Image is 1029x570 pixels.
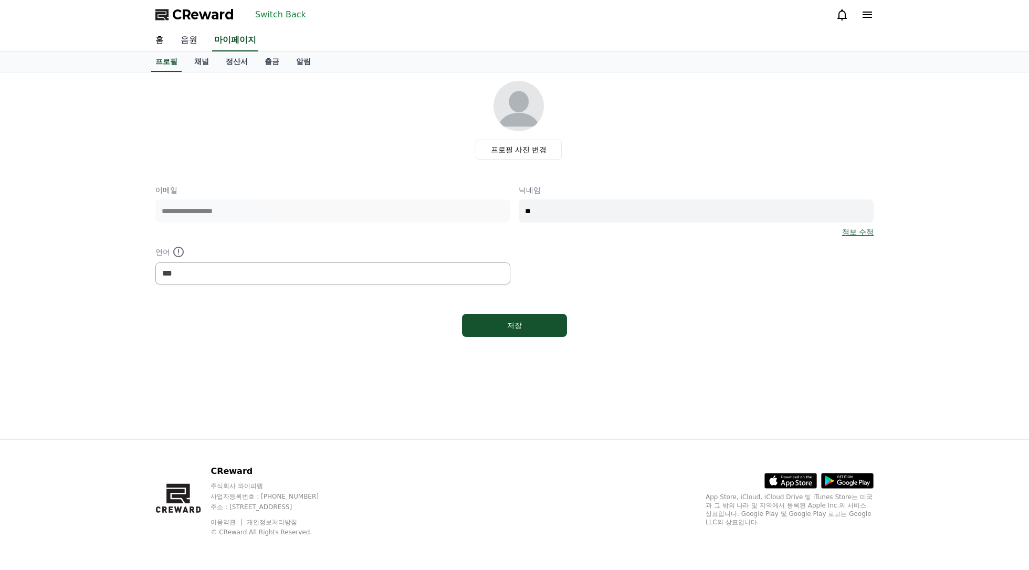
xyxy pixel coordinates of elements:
label: 프로필 사진 변경 [476,140,562,160]
a: 개인정보처리방침 [247,519,297,526]
a: 채널 [186,52,217,72]
a: 알림 [288,52,319,72]
a: 음원 [172,29,206,51]
img: profile_image [493,81,544,131]
a: 이용약관 [211,519,244,526]
p: 사업자등록번호 : [PHONE_NUMBER] [211,492,339,501]
div: 저장 [483,320,546,331]
p: © CReward All Rights Reserved. [211,528,339,536]
p: 언어 [155,246,510,258]
p: 주소 : [STREET_ADDRESS] [211,503,339,511]
button: 저장 [462,314,567,337]
p: CReward [211,465,339,478]
a: 마이페이지 [212,29,258,51]
p: 이메일 [155,185,510,195]
span: CReward [172,6,234,23]
a: CReward [155,6,234,23]
a: 프로필 [151,52,182,72]
a: 출금 [256,52,288,72]
a: 정보 수정 [842,227,874,237]
a: 홈 [147,29,172,51]
p: App Store, iCloud, iCloud Drive 및 iTunes Store는 미국과 그 밖의 나라 및 지역에서 등록된 Apple Inc.의 서비스 상표입니다. Goo... [706,493,874,526]
p: 주식회사 와이피랩 [211,482,339,490]
p: 닉네임 [519,185,874,195]
a: 정산서 [217,52,256,72]
button: Switch Back [251,6,310,23]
